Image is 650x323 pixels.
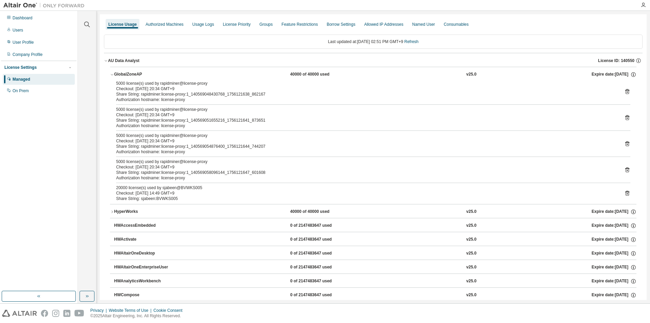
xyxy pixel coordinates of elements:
[116,123,614,128] div: Authorization hostname: license-proxy
[90,308,109,313] div: Privacy
[466,292,476,298] div: v25.0
[290,209,351,215] div: 40000 of 40000 used
[592,223,636,229] div: Expire date: [DATE]
[114,237,175,243] div: HWActivate
[63,310,70,317] img: linkedin.svg
[592,278,636,284] div: Expire date: [DATE]
[4,65,37,70] div: License Settings
[290,223,351,229] div: 0 of 2147483647 used
[116,86,614,92] div: Checkout: [DATE] 20:34 GMT+9
[114,218,636,233] button: HWAccessEmbedded0 of 2147483647 usedv25.0Expire date:[DATE]
[116,112,614,118] div: Checkout: [DATE] 20:34 GMT+9
[13,40,34,45] div: User Profile
[114,274,636,289] button: HWAnalyticsWorkbench0 of 2147483647 usedv25.0Expire date:[DATE]
[116,149,614,155] div: Authorization hostname: license-proxy
[290,264,351,270] div: 0 of 2147483647 used
[104,35,643,49] div: Last updated at: [DATE] 02:51 PM GMT+9
[466,237,476,243] div: v25.0
[114,264,175,270] div: HWAltairOneEnterpriseUser
[192,22,214,27] div: Usage Logs
[116,107,614,112] div: 5000 license(s) used by rapidminer@license-proxy
[466,278,476,284] div: v25.0
[114,260,636,275] button: HWAltairOneEnterpriseUser0 of 2147483647 usedv25.0Expire date:[DATE]
[116,133,614,138] div: 5000 license(s) used by rapidminer@license-proxy
[466,264,476,270] div: v25.0
[290,237,351,243] div: 0 of 2147483647 used
[110,204,636,219] button: HyperWorks40000 of 40000 usedv25.0Expire date:[DATE]
[116,196,614,201] div: Share String: sjabeen:BVWKS005
[3,2,88,9] img: Altair One
[116,159,614,164] div: 5000 license(s) used by rapidminer@license-proxy
[108,22,137,27] div: License Usage
[114,232,636,247] button: HWActivate0 of 2147483647 usedv25.0Expire date:[DATE]
[290,250,351,257] div: 0 of 2147483647 used
[74,310,84,317] img: youtube.svg
[592,292,636,298] div: Expire date: [DATE]
[13,27,23,33] div: Users
[116,144,614,149] div: Share String: rapidminer:license-proxy:1_140569054876400_1756121644_744207
[116,164,614,170] div: Checkout: [DATE] 20:34 GMT+9
[146,22,183,27] div: Authorized Machines
[592,250,636,257] div: Expire date: [DATE]
[364,22,404,27] div: Allowed IP Addresses
[466,223,476,229] div: v25.0
[404,39,418,44] a: Refresh
[114,250,175,257] div: HWAltairOneDesktop
[592,264,636,270] div: Expire date: [DATE]
[116,170,614,175] div: Share String: rapidminer:license-proxy:1_140569058096144_1756121647_601608
[13,77,30,82] div: Managed
[444,22,469,27] div: Consumables
[466,250,476,257] div: v25.0
[116,97,614,102] div: Authorization hostname: license-proxy
[13,88,29,94] div: On Prem
[114,209,175,215] div: HyperWorks
[290,278,351,284] div: 0 of 2147483647 used
[116,190,614,196] div: Checkout: [DATE] 14:49 GMT+9
[114,223,175,229] div: HWAccessEmbedded
[13,15,32,21] div: Dashboard
[13,52,43,57] div: Company Profile
[282,22,318,27] div: Feature Restrictions
[290,292,351,298] div: 0 of 2147483647 used
[290,72,351,78] div: 40000 of 40000 used
[116,92,614,97] div: Share String: rapidminer:license-proxy:1_140569048430768_1756121638_862167
[116,118,614,123] div: Share String: rapidminer:license-proxy:1_140569051655216_1756121641_873651
[412,22,435,27] div: Named User
[223,22,251,27] div: License Priority
[466,72,476,78] div: v25.0
[110,67,636,82] button: GlobalZoneAP40000 of 40000 usedv25.0Expire date:[DATE]
[592,72,636,78] div: Expire date: [DATE]
[116,185,614,190] div: 20000 license(s) used by sjabeen@BVWKS005
[114,278,175,284] div: HWAnalyticsWorkbench
[90,313,187,319] p: © 2025 Altair Engineering, Inc. All Rights Reserved.
[52,310,59,317] img: instagram.svg
[41,310,48,317] img: facebook.svg
[116,81,614,86] div: 5000 license(s) used by rapidminer@license-proxy
[114,288,636,303] button: HWCompose0 of 2147483647 usedv25.0Expire date:[DATE]
[327,22,355,27] div: Borrow Settings
[109,308,153,313] div: Website Terms of Use
[114,72,175,78] div: GlobalZoneAP
[466,209,476,215] div: v25.0
[259,22,273,27] div: Groups
[116,175,614,181] div: Authorization hostname: license-proxy
[114,246,636,261] button: HWAltairOneDesktop0 of 2147483647 usedv25.0Expire date:[DATE]
[104,53,643,68] button: AU Data AnalystLicense ID: 140550
[114,292,175,298] div: HWCompose
[592,209,636,215] div: Expire date: [DATE]
[153,308,186,313] div: Cookie Consent
[116,138,614,144] div: Checkout: [DATE] 20:34 GMT+9
[2,310,37,317] img: altair_logo.svg
[598,58,634,63] span: License ID: 140550
[592,237,636,243] div: Expire date: [DATE]
[108,58,139,63] div: AU Data Analyst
